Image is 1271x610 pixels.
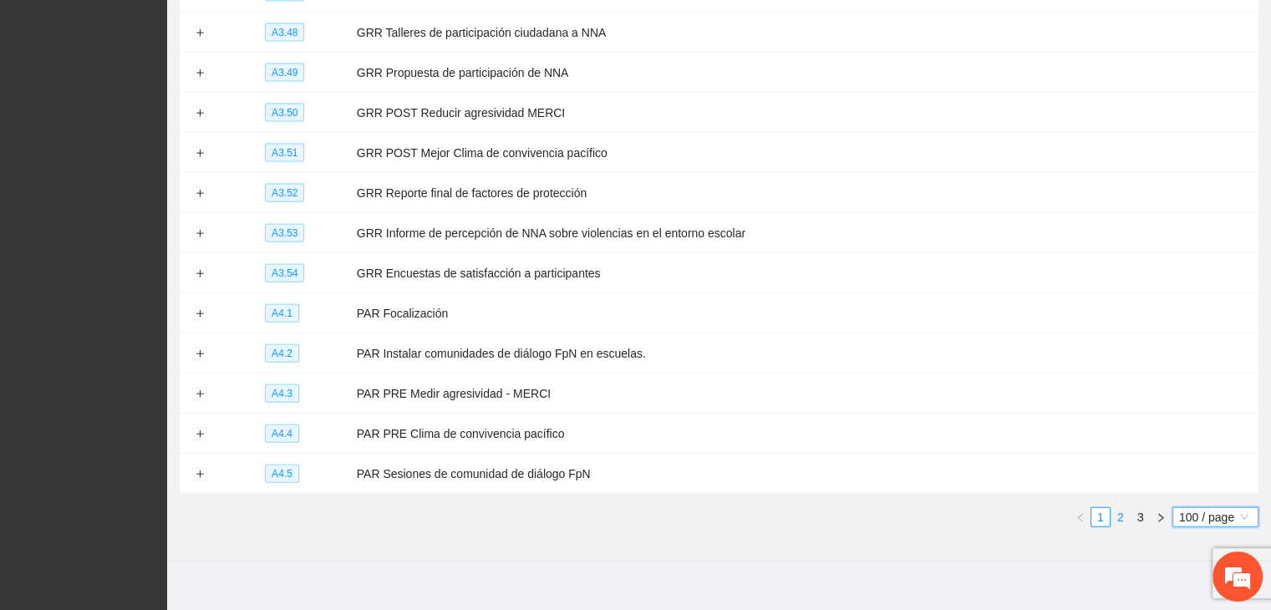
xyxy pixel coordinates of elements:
button: Expand row [193,388,206,401]
div: Page Size [1172,507,1258,527]
button: right [1151,507,1171,527]
textarea: Escriba su mensaje y pulse “Intro” [8,421,318,480]
span: right [1156,513,1166,523]
button: left [1070,507,1091,527]
span: 100 / page [1179,508,1252,526]
span: A3.53 [265,224,304,242]
td: PAR PRE Clima de convivencia pacífico [350,414,1258,454]
a: 1 [1091,508,1110,526]
button: Expand row [193,27,206,40]
button: Expand row [193,67,206,80]
span: A3.48 [265,23,304,42]
li: 1 [1091,507,1111,527]
div: Minimizar ventana de chat en vivo [274,8,314,48]
li: Previous Page [1070,507,1091,527]
li: 2 [1111,507,1131,527]
span: A3.52 [265,184,304,202]
td: GRR Informe de percepción de NNA sobre violencias en el entorno escolar [350,213,1258,253]
button: Expand row [193,428,206,441]
td: GRR Encuestas de satisfacción a participantes [350,253,1258,293]
span: A3.50 [265,104,304,122]
button: Expand row [193,147,206,160]
td: PAR PRE Medir agresividad - MERCI [350,374,1258,414]
span: Estamos en línea. [97,206,231,374]
span: A4.1 [265,304,299,323]
td: PAR Focalización [350,293,1258,333]
td: PAR Instalar comunidades de diálogo FpN en escuelas. [350,333,1258,374]
span: A4.3 [265,384,299,403]
td: GRR Reporte final de factores de protección [350,173,1258,213]
span: A4.5 [265,465,299,483]
td: GRR Talleres de participación ciudadana a NNA [350,13,1258,53]
button: Expand row [193,348,206,361]
button: Expand row [193,308,206,321]
a: 2 [1111,508,1130,526]
span: A3.51 [265,144,304,162]
span: A3.54 [265,264,304,282]
span: left [1075,513,1085,523]
button: Expand row [193,227,206,241]
li: Next Page [1151,507,1171,527]
td: PAR Sesiones de comunidad de diálogo FpN [350,454,1258,494]
li: 3 [1131,507,1151,527]
a: 3 [1131,508,1150,526]
button: Expand row [193,468,206,481]
span: A4.2 [265,344,299,363]
div: Chatee con nosotros ahora [87,85,281,107]
td: GRR POST Reducir agresividad MERCI [350,93,1258,133]
span: A3.49 [265,64,304,82]
td: GRR Propuesta de participación de NNA [350,53,1258,93]
button: Expand row [193,187,206,201]
td: GRR POST Mejor Clima de convivencia pacífico [350,133,1258,173]
span: A4.4 [265,424,299,443]
button: Expand row [193,107,206,120]
button: Expand row [193,267,206,281]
